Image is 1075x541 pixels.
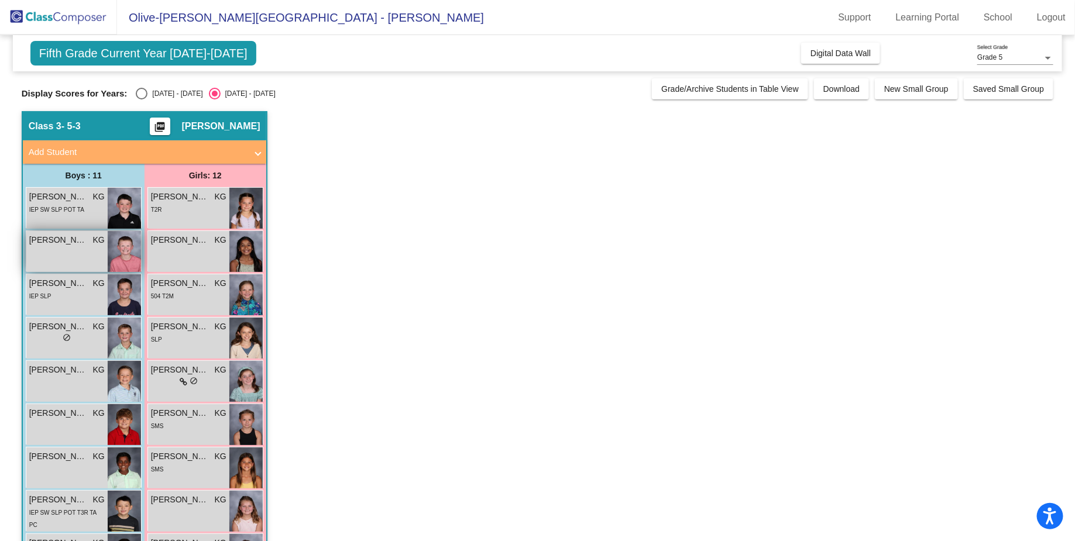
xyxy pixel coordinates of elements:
[151,336,162,343] span: SLP
[93,450,105,463] span: KG
[29,293,51,299] span: IEP SLP
[23,140,266,164] mat-expansion-panel-header: Add Student
[652,78,808,99] button: Grade/Archive Students in Table View
[974,8,1022,27] a: School
[875,78,958,99] button: New Small Group
[810,49,871,58] span: Digital Data Wall
[215,277,226,290] span: KG
[153,121,167,137] mat-icon: picture_as_pdf
[151,450,209,463] span: [PERSON_NAME]
[215,191,226,203] span: KG
[151,494,209,506] span: [PERSON_NAME]
[93,277,105,290] span: KG
[93,321,105,333] span: KG
[151,234,209,246] span: [PERSON_NAME]
[93,191,105,203] span: KG
[61,120,81,132] span: - 5-3
[215,407,226,419] span: KG
[29,494,88,506] span: [PERSON_NAME]
[23,164,145,187] div: Boys : 11
[29,509,97,528] span: IEP SW SLP POT T3R TA PC
[29,407,88,419] span: [PERSON_NAME]
[829,8,881,27] a: Support
[93,234,105,246] span: KG
[29,364,88,376] span: [PERSON_NAME]
[151,466,164,473] span: SMS
[215,364,226,376] span: KG
[151,364,209,376] span: [PERSON_NAME]
[973,84,1044,94] span: Saved Small Group
[661,84,799,94] span: Grade/Archive Students in Table View
[117,8,484,27] span: Olive-[PERSON_NAME][GEOGRAPHIC_DATA] - [PERSON_NAME]
[151,206,162,213] span: T2R
[1028,8,1075,27] a: Logout
[151,191,209,203] span: [PERSON_NAME]
[814,78,869,99] button: Download
[823,84,860,94] span: Download
[977,53,1002,61] span: Grade 5
[63,333,71,342] span: do_not_disturb_alt
[215,234,226,246] span: KG
[151,293,174,299] span: 504 T2M
[29,277,88,290] span: [PERSON_NAME]
[221,88,276,99] div: [DATE] - [DATE]
[29,321,88,333] span: [PERSON_NAME]
[151,277,209,290] span: [PERSON_NAME]
[93,407,105,419] span: KG
[145,164,266,187] div: Girls: 12
[151,423,164,429] span: SMS
[151,321,209,333] span: [PERSON_NAME]
[887,8,969,27] a: Learning Portal
[93,494,105,506] span: KG
[801,43,880,64] button: Digital Data Wall
[215,321,226,333] span: KG
[884,84,949,94] span: New Small Group
[29,206,84,213] span: IEP SW SLP POT TA
[151,407,209,419] span: [PERSON_NAME]
[190,377,198,385] span: do_not_disturb_alt
[964,78,1053,99] button: Saved Small Group
[29,146,246,159] mat-panel-title: Add Student
[182,120,260,132] span: [PERSON_NAME]
[147,88,202,99] div: [DATE] - [DATE]
[22,88,128,99] span: Display Scores for Years:
[29,120,61,132] span: Class 3
[93,364,105,376] span: KG
[215,450,226,463] span: KG
[150,118,170,135] button: Print Students Details
[29,450,88,463] span: [PERSON_NAME]
[30,41,256,66] span: Fifth Grade Current Year [DATE]-[DATE]
[29,191,88,203] span: [PERSON_NAME]
[136,88,275,99] mat-radio-group: Select an option
[29,234,88,246] span: [PERSON_NAME]
[215,494,226,506] span: KG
